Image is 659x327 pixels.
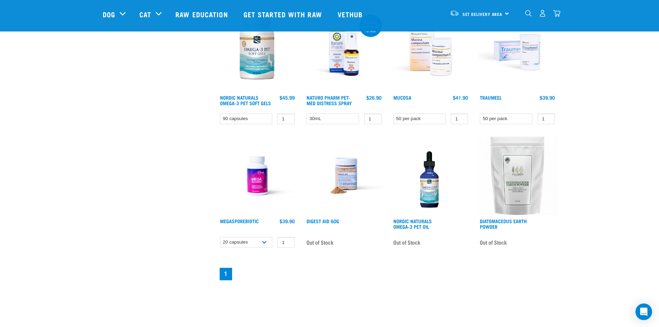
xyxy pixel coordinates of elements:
[220,268,232,280] a: Page 1
[139,9,151,19] a: Cat
[277,113,295,124] input: 1
[539,10,546,17] img: user.png
[450,10,459,16] img: van-moving.png
[480,220,527,228] a: Diatomaceous Earth Powder
[280,95,295,100] div: $45.99
[220,96,271,104] a: Nordic Naturals Omega-3 Pet Soft Gels
[451,113,468,124] input: 1
[480,237,507,247] span: Out of Stock
[218,137,297,215] img: Raw Essentials Mega Spore Biotic Probiotic For Dogs
[366,95,382,100] div: $26.90
[306,96,352,104] a: Naturo Pharm Pet-Med Distress Spray
[553,10,560,17] img: home-icon@2x.png
[168,0,236,28] a: Raw Education
[478,137,557,215] img: Diatomaceous earth
[218,13,297,92] img: Bottle Of Omega3 Pet With 90 Capsules For Pets
[306,220,339,222] a: Digest Aid 60g
[331,0,372,28] a: Vethub
[393,220,432,228] a: Nordic Naturals Omega-3 Pet Oil
[103,9,115,19] a: Dog
[393,96,411,99] a: Mucosa
[525,10,532,17] img: home-icon-1@2x.png
[364,113,382,124] input: 1
[635,303,652,320] div: Open Intercom Messenger
[220,220,259,222] a: MegaSporeBiotic
[280,218,295,224] div: $39.90
[305,137,383,215] img: Raw Essentials Digest Aid Pet Supplement
[478,13,557,92] img: RE Product Shoot 2023 Nov8644
[393,237,420,247] span: Out of Stock
[463,13,503,15] span: Set Delivery Area
[538,113,555,124] input: 1
[540,95,555,100] div: $39.90
[392,13,470,92] img: RE Product Shoot 2023 Nov8652
[305,13,383,92] img: RE Product Shoot 2023 Nov8635
[218,266,557,282] nav: pagination
[392,137,470,215] img: Bottle Of 60ml Omega3 For Pets
[480,96,502,99] a: Traumeel
[277,237,295,248] input: 1
[237,0,331,28] a: Get started with Raw
[306,237,333,247] span: Out of Stock
[453,95,468,100] div: $41.90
